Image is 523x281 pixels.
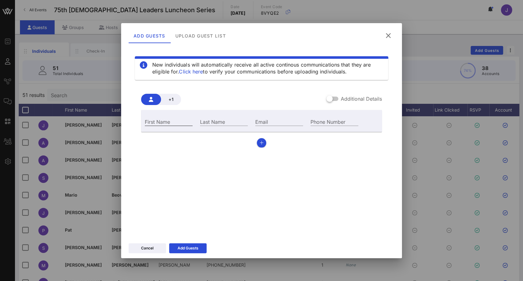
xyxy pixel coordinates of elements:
[166,97,176,102] span: +1
[170,28,231,43] div: Upload Guest List
[179,68,203,75] a: Click here
[152,61,383,75] div: New individuals will automatically receive all active continous communications that they are elig...
[169,243,207,253] button: Add Guests
[178,245,198,251] div: Add Guests
[129,243,166,253] button: Cancel
[161,94,181,105] button: +1
[141,245,154,251] div: Cancel
[341,96,382,102] label: Additional Details
[129,28,170,43] div: Add Guests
